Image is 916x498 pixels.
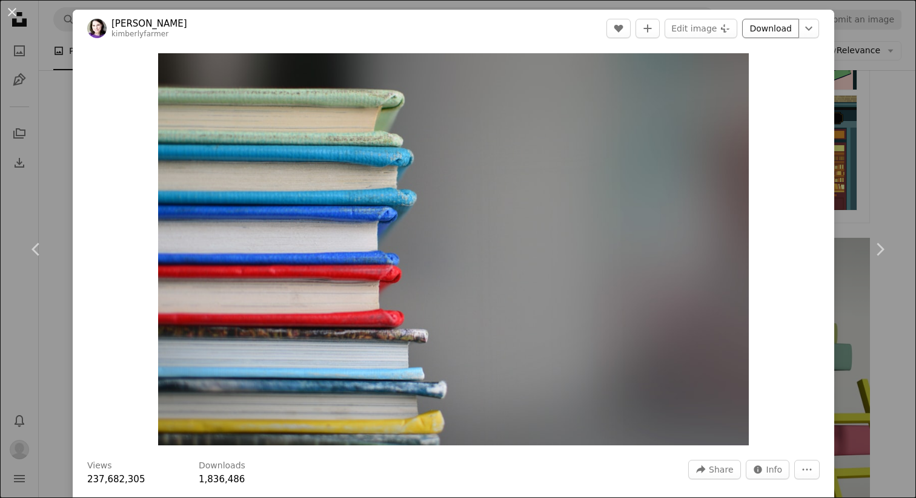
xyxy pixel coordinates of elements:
h3: Downloads [199,460,245,472]
button: Stats about this image [746,460,790,479]
img: shallow focus photography of books [158,53,749,445]
button: Edit image [665,19,737,38]
a: kimberlyfarmer [111,30,168,38]
a: Next [843,191,916,307]
span: 1,836,486 [199,474,245,485]
img: Go to Kimberly Farmer's profile [87,19,107,38]
button: Share this image [688,460,740,479]
button: Add to Collection [636,19,660,38]
button: Choose download size [798,19,819,38]
button: Like [606,19,631,38]
a: Download [742,19,799,38]
span: 237,682,305 [87,474,145,485]
h3: Views [87,460,112,472]
a: [PERSON_NAME] [111,18,187,30]
span: Share [709,460,733,479]
button: Zoom in on this image [158,53,749,445]
button: More Actions [794,460,820,479]
span: Info [766,460,783,479]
